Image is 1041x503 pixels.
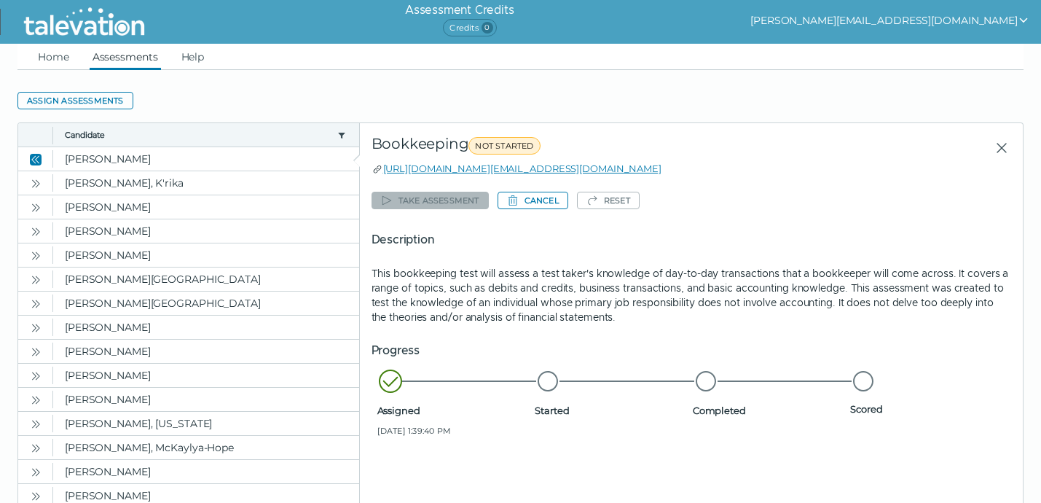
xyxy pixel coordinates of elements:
button: Open [27,415,44,432]
button: Close [27,150,44,168]
button: show user actions [750,12,1029,29]
clr-dg-cell: [PERSON_NAME] [53,195,359,219]
a: Assessments [90,44,161,70]
img: Talevation_Logo_Transparent_white.png [17,4,151,40]
clr-dg-cell: [PERSON_NAME] [53,388,359,411]
cds-icon: Open [30,250,42,262]
h5: Description [372,231,1011,249]
button: Open [27,367,44,384]
cds-icon: Open [30,178,42,190]
clr-dg-cell: [PERSON_NAME], McKaylya-Hope [53,436,359,459]
cds-icon: Open [30,202,42,214]
clr-dg-cell: [PERSON_NAME] [53,219,359,243]
div: Bookkeeping [372,135,765,161]
p: This bookkeeping test will assess a test taker's knowledge of day-to-day transactions that a book... [372,266,1011,324]
clr-dg-cell: [PERSON_NAME] [53,316,359,339]
cds-icon: Close [30,154,42,165]
span: Credits [443,19,496,36]
cds-icon: Open [30,467,42,478]
button: Open [27,222,44,240]
button: Open [27,319,44,336]
a: [URL][DOMAIN_NAME][EMAIL_ADDRESS][DOMAIN_NAME] [383,163,661,174]
button: Open [27,270,44,288]
clr-dg-cell: [PERSON_NAME], [US_STATE] [53,412,359,435]
span: Completed [693,405,845,416]
cds-icon: Open [30,394,42,406]
button: Close [983,135,1011,161]
span: NOT STARTED [468,137,540,155]
a: Home [35,44,72,70]
button: Open [27,295,44,312]
span: Scored [850,403,1002,415]
button: candidate filter [336,129,347,141]
cds-icon: Open [30,442,42,454]
clr-dg-cell: [PERSON_NAME] [53,147,359,171]
h6: Assessment Credits [405,1,514,19]
button: Open [27,246,44,264]
clr-dg-cell: [PERSON_NAME][GEOGRAPHIC_DATA] [53,268,359,291]
clr-dg-cell: [PERSON_NAME] [53,243,359,267]
button: Cancel [498,192,568,209]
button: Take assessment [372,192,489,209]
span: [DATE] 1:39:40 PM [377,425,530,437]
a: Help [178,44,208,70]
clr-dg-cell: [PERSON_NAME], K'rika [53,171,359,195]
cds-icon: Open [30,298,42,310]
cds-icon: Open [30,491,42,502]
button: Candidate [65,129,331,141]
clr-dg-cell: [PERSON_NAME][GEOGRAPHIC_DATA] [53,292,359,315]
cds-icon: Open [30,370,42,382]
cds-icon: Open [30,274,42,286]
clr-dg-cell: [PERSON_NAME] [53,460,359,483]
button: Open [27,463,44,480]
clr-dg-cell: [PERSON_NAME] [53,340,359,363]
button: Assign assessments [17,92,133,109]
button: Open [27,198,44,216]
cds-icon: Open [30,226,42,238]
cds-icon: Open [30,322,42,334]
button: Reset [577,192,640,209]
button: Open [27,174,44,192]
button: Open [27,343,44,360]
span: Started [535,405,687,416]
span: Assigned [377,405,530,416]
cds-icon: Open [30,418,42,430]
span: 0 [482,22,493,34]
button: Open [27,391,44,408]
cds-icon: Open [30,346,42,358]
button: Open [27,439,44,456]
h5: Progress [372,342,1011,359]
clr-dg-cell: [PERSON_NAME] [53,364,359,387]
